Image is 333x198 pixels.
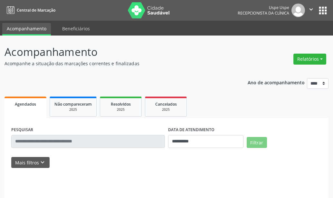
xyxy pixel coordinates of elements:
[58,23,94,34] a: Beneficiários
[293,54,326,65] button: Relatórios
[5,5,55,16] a: Central de Marcação
[247,137,267,148] button: Filtrar
[15,101,36,107] span: Agendados
[39,159,46,166] i: keyboard_arrow_down
[238,5,289,10] div: Uspe Uspe
[238,10,289,16] span: Recepcionista da clínica
[291,4,305,17] img: img
[5,60,231,67] p: Acompanhe a situação das marcações correntes e finalizadas
[317,5,328,16] button: apps
[11,157,50,168] button: Mais filtroskeyboard_arrow_down
[155,101,177,107] span: Cancelados
[150,107,182,112] div: 2025
[54,107,92,112] div: 2025
[5,44,231,60] p: Acompanhamento
[305,4,317,17] button: 
[2,23,51,36] a: Acompanhamento
[17,7,55,13] span: Central de Marcação
[54,101,92,107] span: Não compareceram
[308,6,315,13] i: 
[11,125,33,135] label: PESQUISAR
[168,125,214,135] label: DATA DE ATENDIMENTO
[105,107,137,112] div: 2025
[111,101,131,107] span: Resolvidos
[248,78,305,86] p: Ano de acompanhamento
